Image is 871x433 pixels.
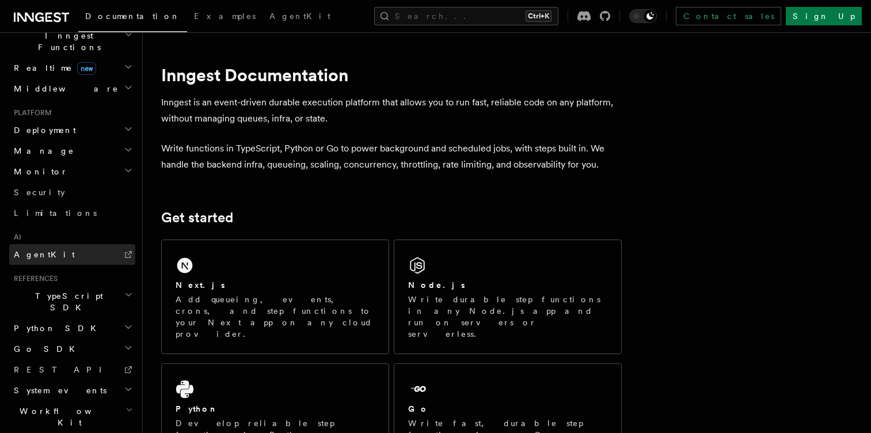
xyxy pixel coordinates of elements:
[9,233,21,242] span: AI
[78,3,187,32] a: Documentation
[176,279,225,291] h2: Next.js
[9,385,107,396] span: System events
[9,322,103,334] span: Python SDK
[269,12,330,21] span: AgentKit
[526,10,551,22] kbd: Ctrl+K
[9,244,135,265] a: AgentKit
[9,62,96,74] span: Realtime
[9,359,135,380] a: REST API
[77,62,96,75] span: new
[9,124,76,136] span: Deployment
[629,9,657,23] button: Toggle dark mode
[9,380,135,401] button: System events
[9,161,135,182] button: Monitor
[9,318,135,339] button: Python SDK
[14,250,75,259] span: AgentKit
[786,7,862,25] a: Sign Up
[9,339,135,359] button: Go SDK
[9,343,82,355] span: Go SDK
[14,188,65,197] span: Security
[194,12,256,21] span: Examples
[9,290,124,313] span: TypeScript SDK
[374,7,558,25] button: Search...Ctrl+K
[14,208,97,218] span: Limitations
[9,83,119,94] span: Middleware
[176,403,218,415] h2: Python
[161,240,389,354] a: Next.jsAdd queueing, events, crons, and step functions to your Next app on any cloud provider.
[9,166,68,177] span: Monitor
[9,58,135,78] button: Realtimenew
[161,210,233,226] a: Get started
[676,7,781,25] a: Contact sales
[9,203,135,223] a: Limitations
[9,30,124,53] span: Inngest Functions
[161,140,622,173] p: Write functions in TypeScript, Python or Go to power background and scheduled jobs, with steps bu...
[263,3,337,31] a: AgentKit
[9,286,135,318] button: TypeScript SDK
[9,108,52,117] span: Platform
[9,140,135,161] button: Manage
[9,145,74,157] span: Manage
[408,294,607,340] p: Write durable step functions in any Node.js app and run on servers or serverless.
[408,279,465,291] h2: Node.js
[9,120,135,140] button: Deployment
[85,12,180,21] span: Documentation
[394,240,622,354] a: Node.jsWrite durable step functions in any Node.js app and run on servers or serverless.
[9,182,135,203] a: Security
[9,405,125,428] span: Workflow Kit
[161,94,622,127] p: Inngest is an event-driven durable execution platform that allows you to run fast, reliable code ...
[9,78,135,99] button: Middleware
[408,403,429,415] h2: Go
[187,3,263,31] a: Examples
[9,274,58,283] span: References
[161,64,622,85] h1: Inngest Documentation
[9,25,135,58] button: Inngest Functions
[176,294,375,340] p: Add queueing, events, crons, and step functions to your Next app on any cloud provider.
[9,401,135,433] button: Workflow Kit
[14,365,112,374] span: REST API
